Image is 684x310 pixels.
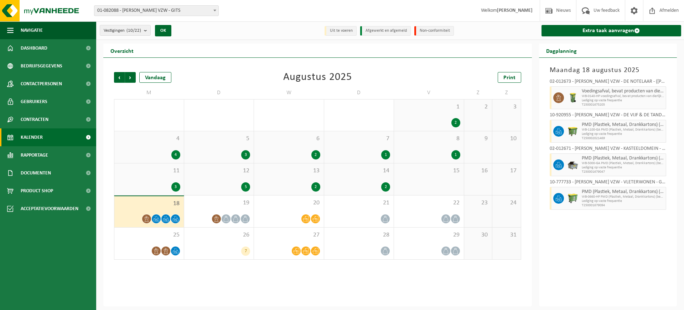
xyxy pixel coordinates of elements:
[283,72,352,83] div: Augustus 2025
[582,98,664,103] span: Lediging op vaste frequentie
[582,94,664,98] span: WB-0140-HP voedingsafval, bevat producten van dierlijke oors
[550,79,667,86] div: 02-012673 - [PERSON_NAME] VZW - DE NOTELAAR - ([PERSON_NAME]) - GITS
[155,25,171,36] button: OK
[258,135,320,143] span: 6
[118,135,180,143] span: 4
[21,146,48,164] span: Rapportage
[126,28,141,33] count: (10/22)
[496,135,517,143] span: 10
[21,164,51,182] span: Documenten
[451,118,460,127] div: 2
[258,167,320,175] span: 13
[328,231,390,239] span: 28
[188,167,250,175] span: 12
[311,150,320,159] div: 2
[360,26,411,36] li: Afgewerkt en afgemeld
[21,111,48,128] span: Contracten
[582,122,664,128] span: PMD (Plastiek, Metaal, Drankkartons) (bedrijven)
[398,199,460,207] span: 22
[100,25,151,36] button: Vestigingen(10/22)
[582,88,664,94] span: Voedingsafval, bevat producten van dierlijke oorsprong, onverpakt, categorie 3
[258,231,320,239] span: 27
[550,65,667,76] h3: Maandag 18 augustus 2025
[324,86,394,99] td: D
[582,195,664,199] span: WB-0660-HP PMD (Plastiek, Metaal, Drankkartons) (bedrijven)
[550,180,667,187] div: 10-777733 - [PERSON_NAME] VZW - VLETERWONEN - GITS
[21,93,47,111] span: Gebruikers
[541,25,682,36] a: Extra taak aanvragen
[539,44,584,57] h2: Dagplanning
[414,26,454,36] li: Non-conformiteit
[328,135,390,143] span: 7
[582,170,664,174] span: T250001679047
[394,86,464,99] td: V
[398,103,460,111] span: 1
[104,25,141,36] span: Vestigingen
[94,6,218,16] span: 01-082088 - DOMINIEK SAVIO VZW - GITS
[21,128,43,146] span: Kalender
[582,199,664,203] span: Lediging op vaste frequentie
[254,86,324,99] td: W
[258,199,320,207] span: 20
[118,200,180,208] span: 18
[188,135,250,143] span: 5
[496,167,517,175] span: 17
[21,200,78,218] span: Acceptatievoorwaarden
[398,167,460,175] span: 15
[496,231,517,239] span: 31
[503,75,515,81] span: Print
[582,203,664,208] span: T250001679094
[21,57,62,75] span: Bedrijfsgegevens
[188,199,250,207] span: 19
[94,5,219,16] span: 01-082088 - DOMINIEK SAVIO VZW - GITS
[492,86,521,99] td: Z
[498,72,521,83] a: Print
[582,128,664,132] span: WB-1100-GA PMD (Plastiek, Metaal, Drankkartons) (bedrijven)
[171,150,180,159] div: 4
[496,199,517,207] span: 24
[125,72,136,83] span: Volgende
[398,135,460,143] span: 8
[21,182,53,200] span: Product Shop
[468,231,489,239] span: 30
[118,167,180,175] span: 11
[582,103,664,107] span: T250001675205
[496,103,517,111] span: 3
[241,247,250,256] div: 7
[21,75,62,93] span: Contactpersonen
[328,167,390,175] span: 14
[398,231,460,239] span: 29
[468,135,489,143] span: 9
[582,161,664,166] span: WB-5000-GA PMD (Plastiek, Metaal, Drankkartons) (bedrijven)
[118,231,180,239] span: 25
[568,126,578,137] img: WB-1100-HPE-GN-50
[582,156,664,161] span: PMD (Plastiek, Metaal, Drankkartons) (bedrijven)
[550,146,667,153] div: 02-012671 - [PERSON_NAME] VZW - KASTEELDOMEIN - GITS
[114,72,125,83] span: Vorige
[21,39,47,57] span: Dashboard
[325,26,357,36] li: Uit te voeren
[241,182,250,192] div: 5
[582,136,664,141] span: T250002021469
[568,92,578,103] img: WB-0140-HPE-GN-50
[582,189,664,195] span: PMD (Plastiek, Metaal, Drankkartons) (bedrijven)
[464,86,493,99] td: Z
[114,86,184,99] td: M
[582,132,664,136] span: Lediging op vaste frequentie
[328,199,390,207] span: 21
[184,86,254,99] td: D
[188,231,250,239] span: 26
[568,159,578,170] img: WB-5000-GAL-GY-01
[311,182,320,192] div: 2
[568,193,578,204] img: WB-0660-HPE-GN-50
[497,8,533,13] strong: [PERSON_NAME]
[21,21,43,39] span: Navigatie
[241,150,250,159] div: 3
[451,150,460,159] div: 1
[582,166,664,170] span: Lediging op vaste frequentie
[468,167,489,175] span: 16
[139,72,171,83] div: Vandaag
[468,103,489,111] span: 2
[103,44,141,57] h2: Overzicht
[171,182,180,192] div: 3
